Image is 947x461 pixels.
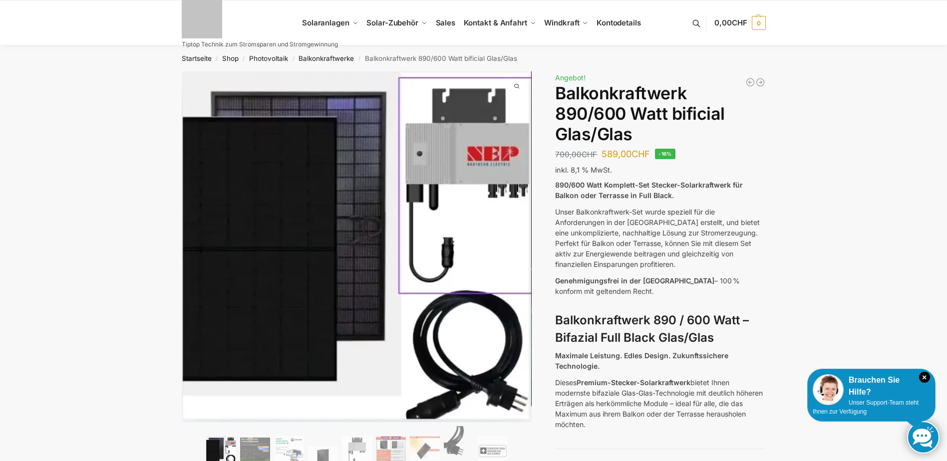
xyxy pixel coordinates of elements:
[239,55,249,63] span: /
[755,77,765,87] a: Steckerkraftwerk 890/600 Watt, mit Ständer für Terrasse inkl. Lieferung
[164,45,783,71] nav: Breadcrumb
[555,207,765,269] p: Unser Balkonkraftwerk-Set wurde speziell für die Anforderungen in der [GEOGRAPHIC_DATA] erstellt,...
[464,18,527,27] span: Kontakt & Anfahrt
[631,149,650,159] span: CHF
[436,18,456,27] span: Sales
[366,18,418,27] span: Solar-Zubehör
[555,150,597,159] bdi: 700,00
[714,18,747,27] span: 0,00
[602,149,650,159] bdi: 589,00
[597,18,641,27] span: Kontodetails
[813,399,919,415] span: Unser Support-Team steht Ihnen zur Verfügung
[555,276,714,285] span: Genehmigungsfrei in der [GEOGRAPHIC_DATA]
[655,149,675,159] span: -16%
[919,372,930,383] i: Schließen
[288,55,299,63] span: /
[302,18,349,27] span: Solaranlagen
[593,0,645,45] a: Kontodetails
[544,18,579,27] span: Windkraft
[732,18,747,27] span: CHF
[555,181,743,200] strong: 890/600 Watt Komplett-Set Stecker-Solarkraftwerk für Balkon oder Terrasse in Full Black.
[354,55,364,63] span: /
[577,378,690,387] strong: Premium-Stecker-Solarkraftwerk
[182,41,338,47] p: Tiptop Technik zum Stromsparen und Stromgewinnung
[745,77,755,87] a: 890/600 Watt Solarkraftwerk + 2,7 KW Batteriespeicher Genehmigungsfrei
[459,0,540,45] a: Kontakt & Anfahrt
[531,71,882,406] img: Balkonkraftwerk 890/600 Watt bificial Glas/Glas 3
[431,0,459,45] a: Sales
[362,0,431,45] a: Solar-Zubehör
[714,8,765,38] a: 0,00CHF 0
[555,276,740,295] span: – 100 % konform mit geltendem Recht.
[212,55,222,63] span: /
[182,54,212,62] a: Startseite
[222,54,239,62] a: Shop
[249,54,288,62] a: Photovoltaik
[555,73,586,82] span: Angebot!
[752,16,766,30] span: 0
[813,374,930,398] div: Brauchen Sie Hilfe?
[555,166,612,174] span: inkl. 8,1 % MwSt.
[555,377,765,430] p: Dieses bietet Ihnen modernste bifaziale Glas-Glas-Technologie mit deutlich höheren Erträgen als h...
[182,71,532,422] img: Balkonkraftwerk 890/600 Watt bificial Glas/Glas 1
[813,374,844,405] img: Customer service
[540,0,593,45] a: Windkraft
[299,54,354,62] a: Balkonkraftwerke
[555,351,728,370] strong: Maximale Leistung. Edles Design. Zukunftssichere Technologie.
[555,313,749,345] strong: Balkonkraftwerk 890 / 600 Watt – Bifazial Full Black Glas/Glas
[582,150,597,159] span: CHF
[555,83,765,144] h1: Balkonkraftwerk 890/600 Watt bificial Glas/Glas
